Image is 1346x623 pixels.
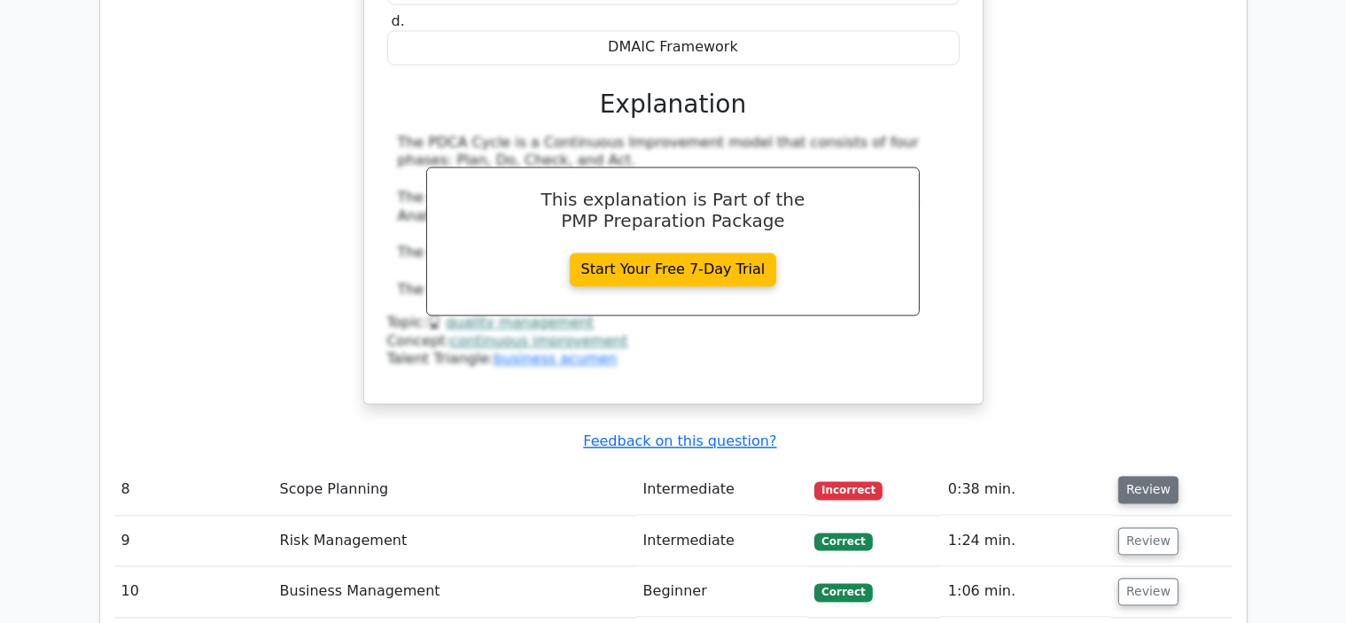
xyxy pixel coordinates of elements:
[387,315,960,370] div: Talent Triangle:
[941,567,1111,618] td: 1:06 min.
[636,567,808,618] td: Beginner
[114,517,273,567] td: 9
[1118,528,1179,556] button: Review
[814,584,872,602] span: Correct
[273,465,636,516] td: Scope Planning
[636,517,808,567] td: Intermediate
[387,31,960,66] div: DMAIC Framework
[941,517,1111,567] td: 1:24 min.
[583,433,776,450] a: Feedback on this question?
[1118,579,1179,606] button: Review
[387,315,960,333] div: Topic:
[814,482,883,500] span: Incorrect
[392,12,405,29] span: d.
[398,135,949,300] div: The PDCA Cycle is a Continuous Improvement model that consists of four phases: Plan, Do, Check, a...
[636,465,808,516] td: Intermediate
[814,533,872,551] span: Correct
[1118,477,1179,504] button: Review
[387,333,960,352] div: Concept:
[570,253,777,287] a: Start Your Free 7-Day Trial
[941,465,1111,516] td: 0:38 min.
[398,90,949,121] h3: Explanation
[114,567,273,618] td: 10
[273,517,636,567] td: Risk Management
[494,351,617,368] a: business acumen
[446,315,594,331] a: quality management
[273,567,636,618] td: Business Management
[450,333,627,350] a: continuous improvement
[114,465,273,516] td: 8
